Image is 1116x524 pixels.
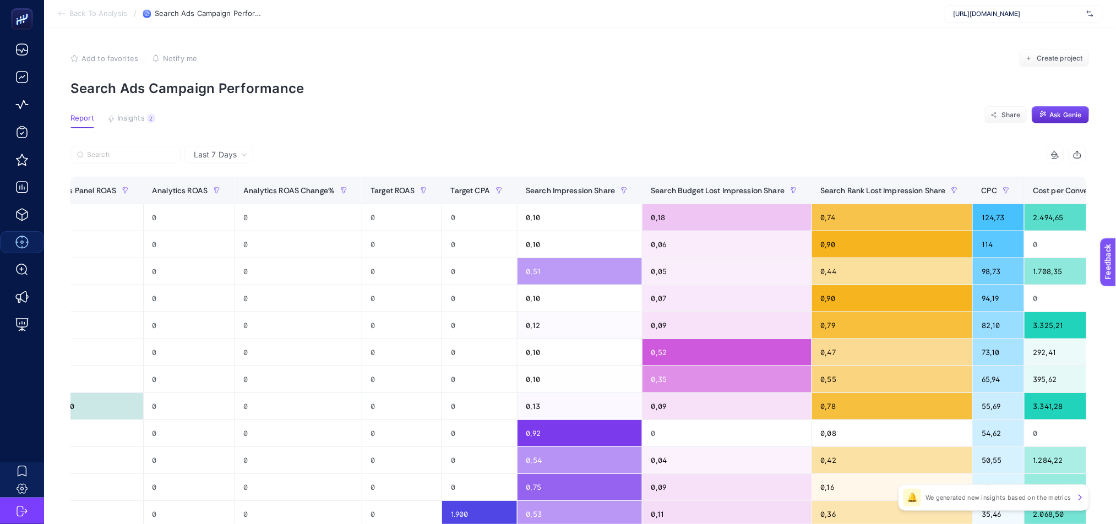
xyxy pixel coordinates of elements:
div: 0 [144,420,235,446]
div: 0 [144,366,235,392]
span: Insights [117,114,145,123]
div: 47 [973,474,1024,500]
div: 0,44 [812,258,973,285]
div: 0 [442,312,516,339]
div: 98,73 [973,258,1024,285]
div: 0 [442,420,516,446]
div: 0,51 [518,258,642,285]
div: 0,54 [518,447,642,473]
input: Search [87,151,174,159]
div: 0,04 [643,447,812,473]
div: 0,35 [643,366,812,392]
div: 0 [362,231,442,258]
div: 0 [362,339,442,365]
div: 0 [50,447,143,473]
div: 0 [235,204,362,231]
span: Ads Panel ROAS [59,186,117,195]
div: 0 [362,420,442,446]
div: 0 [442,258,516,285]
div: 0 [50,204,143,231]
span: Search Ads Campaign Performance [155,9,265,18]
div: 0 [235,258,362,285]
div: 0 [144,474,235,500]
div: 0 [235,393,362,419]
p: We generated new insights based on the metrics [926,493,1071,502]
div: 0 [50,258,143,285]
div: 0,10 [518,231,642,258]
div: 65,94 [973,366,1024,392]
div: 82,10 [973,312,1024,339]
div: 0,09 [643,474,812,500]
span: Report [70,114,94,123]
span: [URL][DOMAIN_NAME] [954,9,1082,18]
div: 0,78 [812,393,973,419]
span: Last 7 Days [194,149,237,160]
span: Notify me [163,54,197,63]
div: 0,09 [643,312,812,339]
span: / [134,9,137,18]
div: 0,13 [518,393,642,419]
div: 0,10 [518,339,642,365]
div: 54,62 [973,420,1024,446]
div: 0,09 [643,393,812,419]
div: 0,07 [643,285,812,312]
button: Share [984,106,1027,124]
div: 0 [442,447,516,473]
button: Notify me [152,54,197,63]
div: 0 [50,231,143,258]
div: 0,90 [812,231,973,258]
div: 0,55 [812,366,973,392]
span: Add to favorites [81,54,138,63]
div: 114 [973,231,1024,258]
div: 0 [643,420,812,446]
div: 0,18 [643,204,812,231]
div: 0 [235,231,362,258]
div: 0 [144,312,235,339]
div: 0 [235,285,362,312]
div: 94,19 [973,285,1024,312]
div: 0 [50,366,143,392]
div: 0,10 [518,204,642,231]
span: Target CPA [451,186,490,195]
div: 0,06 [643,231,812,258]
div: 0 [362,204,442,231]
div: 0 [144,447,235,473]
div: 0 [144,339,235,365]
span: Feedback [7,3,42,12]
div: 0 [362,474,442,500]
span: Search Rank Lost Impression Share [821,186,946,195]
div: 0,79 [812,312,973,339]
div: 0 [442,285,516,312]
div: 0 [50,285,143,312]
div: 0 [144,285,235,312]
div: 0,08 [812,420,973,446]
div: 0,92 [518,420,642,446]
img: svg%3e [1087,8,1093,19]
div: 0 [442,393,516,419]
div: 0 [235,366,362,392]
span: Ask Genie [1050,111,1082,119]
div: 0,90 [812,285,973,312]
div: 0,42 [812,447,973,473]
span: Create project [1037,54,1083,63]
div: 0 [442,204,516,231]
div: 0,00 [50,393,143,419]
button: Add to favorites [70,54,138,63]
div: 0,47 [812,339,973,365]
div: 0,10 [518,366,642,392]
div: 124,73 [973,204,1024,231]
span: Search Budget Lost Impression Share [651,186,785,195]
div: 0 [362,447,442,473]
div: 0,75 [518,474,642,500]
div: 0 [362,258,442,285]
div: 55,69 [973,393,1024,419]
div: 0 [442,231,516,258]
span: Analytics ROAS [153,186,208,195]
button: Create project [1019,50,1090,67]
div: 0 [442,339,516,365]
span: Cost per Conversion [1033,186,1107,195]
button: Ask Genie [1032,106,1090,124]
span: Analytics ROAS Change% [244,186,335,195]
div: 0 [144,258,235,285]
div: 0,16 [812,474,973,500]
